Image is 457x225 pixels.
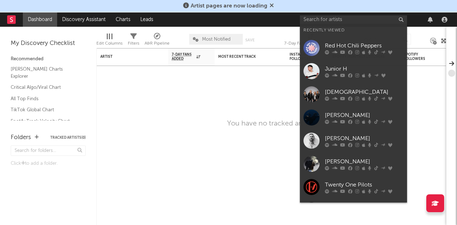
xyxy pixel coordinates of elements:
[11,65,79,80] a: [PERSON_NAME] Charts Explorer
[300,106,407,129] a: [PERSON_NAME]
[300,129,407,152] a: [PERSON_NAME]
[11,133,31,142] div: Folders
[325,65,403,73] div: Junior H
[57,12,111,27] a: Discovery Assistant
[11,39,86,48] div: My Discovery Checklist
[128,39,139,48] div: Filters
[300,36,407,60] a: Red Hot Chili Peppers
[300,83,407,106] a: [DEMOGRAPHIC_DATA]
[96,39,122,48] div: Edit Columns
[218,55,272,59] div: Most Recent Track
[325,111,403,120] div: [PERSON_NAME]
[300,175,407,199] a: Twenty One Pilots
[96,30,122,51] div: Edit Columns
[11,55,86,63] div: Recommended
[284,39,338,48] div: 7-Day Fans Added (7-Day Fans Added)
[227,119,316,128] div: You have no tracked artists.
[325,158,403,166] div: [PERSON_NAME]
[11,159,86,168] div: Click to add a folder.
[145,39,170,48] div: A&R Pipeline
[100,55,154,59] div: Artist
[325,88,403,97] div: [DEMOGRAPHIC_DATA]
[111,12,135,27] a: Charts
[23,12,57,27] a: Dashboard
[325,134,403,143] div: [PERSON_NAME]
[11,106,79,114] a: TikTok Global Chart
[202,37,231,42] span: Most Notified
[11,83,79,91] a: Critical Algo/Viral Chart
[11,117,79,125] a: Spotify Track Velocity Chart
[325,181,403,189] div: Twenty One Pilots
[300,152,407,175] a: [PERSON_NAME]
[300,60,407,83] a: Junior H
[191,3,267,9] span: Artist pages are now loading
[245,38,255,42] button: Save
[135,12,158,27] a: Leads
[404,52,429,61] div: Spotify Followers
[172,52,195,61] span: 7-Day Fans Added
[128,30,139,51] div: Filters
[325,42,403,50] div: Red Hot Chili Peppers
[11,95,79,103] a: All Top Finds
[11,145,86,156] input: Search for folders...
[290,52,315,61] div: Instagram Followers
[270,3,274,9] span: Dismiss
[300,199,407,222] a: Led Zeppelin
[145,30,170,51] div: A&R Pipeline
[303,26,403,35] div: Recently Viewed
[300,15,407,24] input: Search for artists
[50,136,86,139] button: Tracked Artists(0)
[284,30,338,51] div: 7-Day Fans Added (7-Day Fans Added)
